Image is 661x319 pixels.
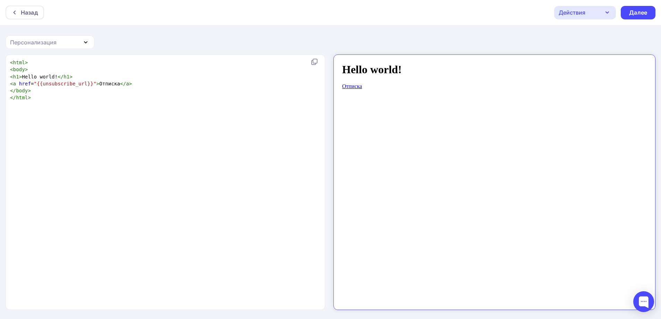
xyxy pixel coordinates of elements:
span: "{{unsubscribe_url}}" [34,81,96,86]
span: Hello world! [10,74,73,79]
div: Далее [629,9,647,17]
button: Действия [554,6,616,19]
span: body [16,88,28,93]
span: html [16,95,28,100]
span: body [13,67,25,72]
div: Персонализация [10,38,57,47]
span: h1 [13,74,19,79]
span: > [28,95,31,100]
span: h1 [63,74,69,79]
span: < [10,67,13,72]
div: Действия [559,8,585,17]
span: > [129,81,132,86]
span: html [13,60,25,65]
h1: Hello world! [3,3,308,16]
span: > [96,81,100,86]
span: > [28,88,31,93]
span: = Отписка [10,81,132,86]
span: </ [58,74,63,79]
span: a [126,81,129,86]
span: </ [10,95,16,100]
span: a [13,81,16,86]
span: > [25,60,28,65]
span: </ [120,81,126,86]
button: Персонализация [6,35,94,49]
span: href [19,81,31,86]
span: </ [10,88,16,93]
span: < [10,81,13,86]
span: > [19,74,22,79]
span: > [25,67,28,72]
span: < [10,60,13,65]
div: Назад [21,8,38,17]
span: < [10,74,13,79]
span: > [69,74,73,79]
a: Отписка [3,23,23,29]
